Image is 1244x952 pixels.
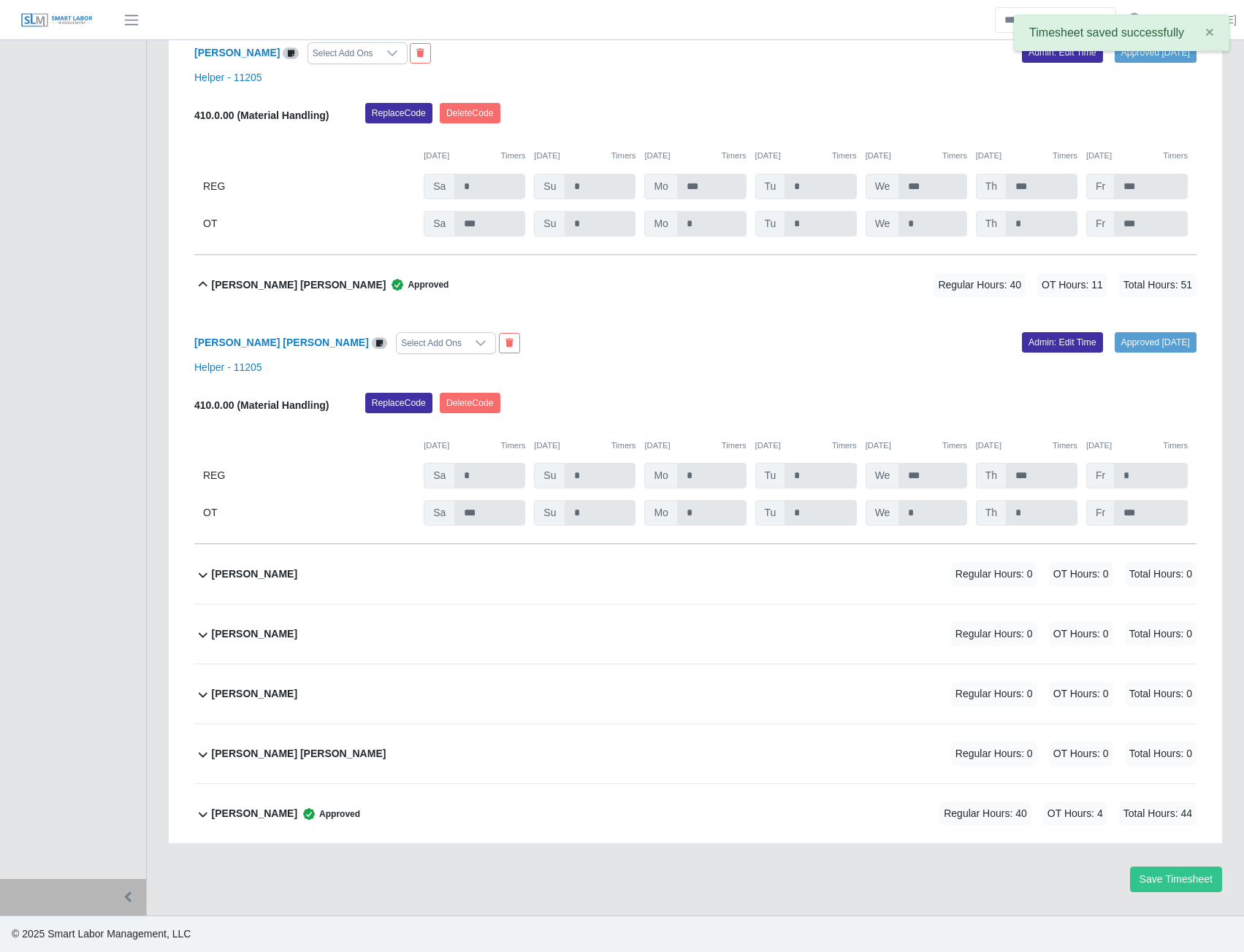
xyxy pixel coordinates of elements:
div: Timesheet saved successfully [1014,15,1229,51]
span: Total Hours: 44 [1119,802,1197,826]
button: DeleteCode [440,103,500,123]
a: [PERSON_NAME] [1153,12,1237,28]
button: Timers [501,150,526,162]
button: [PERSON_NAME] Regular Hours: 0 OT Hours: 0 Total Hours: 0 [194,604,1197,664]
div: [DATE] [534,150,636,162]
span: Th [976,174,1007,199]
button: ReplaceCode [365,103,432,123]
a: [PERSON_NAME] [PERSON_NAME] [194,337,369,348]
div: REG [203,174,415,199]
button: Timers [942,150,967,162]
div: [DATE] [755,150,857,162]
span: OT Hours: 0 [1049,562,1113,586]
img: SLM Logo [20,12,94,28]
button: Timers [1163,150,1188,162]
button: Timers [722,439,747,452]
a: View/Edit Notes [372,337,388,348]
a: Helper - 11205 [194,361,262,373]
span: Fr [1086,174,1115,199]
span: Tu [755,174,786,199]
button: End Worker & Remove from the Timesheet [410,43,431,64]
div: [DATE] [866,439,967,452]
span: Regular Hours: 40 [934,273,1026,297]
div: OT [203,211,415,237]
div: Select Add Ons [308,43,378,64]
span: OT Hours: 4 [1043,802,1107,826]
button: Timers [501,439,526,452]
span: Sa [424,463,455,488]
span: Th [976,500,1007,526]
span: OT Hours: 0 [1049,622,1113,646]
span: Mo [644,500,677,526]
button: [PERSON_NAME] Regular Hours: 0 OT Hours: 0 Total Hours: 0 [194,545,1197,604]
span: Fr [1086,211,1115,237]
div: [DATE] [644,150,746,162]
button: DeleteCode [440,393,500,413]
span: OT Hours: 0 [1049,742,1113,766]
button: Timers [832,150,857,162]
b: 410.0.00 (Material Handling) [194,399,329,411]
span: OT Hours: 0 [1049,682,1113,706]
button: ReplaceCode [365,393,432,413]
span: Regular Hours: 0 [951,682,1037,706]
span: Approved [297,807,360,821]
span: Total Hours: 51 [1119,273,1197,297]
button: [PERSON_NAME] Approved Regular Hours: 40 OT Hours: 4 Total Hours: 44 [194,784,1197,843]
a: [PERSON_NAME] [194,47,280,58]
span: Fr [1086,500,1115,526]
div: [DATE] [866,150,967,162]
div: [DATE] [976,439,1077,452]
a: Admin: Edit Time [1022,332,1103,353]
button: Timers [942,439,967,452]
span: Total Hours: 0 [1125,742,1197,766]
b: [PERSON_NAME] [212,567,297,582]
button: Timers [1053,150,1077,162]
button: [PERSON_NAME] [PERSON_NAME] Approved Regular Hours: 40 OT Hours: 11 Total Hours: 51 [194,256,1197,315]
span: Mo [644,174,677,199]
span: Total Hours: 0 [1125,682,1197,706]
a: Approved [DATE] [1115,332,1197,353]
span: Total Hours: 0 [1125,622,1197,646]
button: Timers [722,150,747,162]
span: Sa [424,174,455,199]
b: [PERSON_NAME] [PERSON_NAME] [212,277,386,293]
span: We [866,500,900,526]
span: We [866,211,900,237]
div: [DATE] [534,439,636,452]
span: Mo [644,463,677,488]
span: Sa [424,500,455,526]
button: Timers [611,439,636,452]
span: Approved [386,277,449,292]
div: [DATE] [755,439,857,452]
button: Save Timesheet [1130,867,1222,892]
span: Th [976,211,1007,237]
span: Th [976,463,1007,488]
b: [PERSON_NAME] [212,686,297,702]
div: [DATE] [644,439,746,452]
button: [PERSON_NAME] [PERSON_NAME] Regular Hours: 0 OT Hours: 0 Total Hours: 0 [194,724,1197,783]
span: Tu [755,500,786,526]
span: Regular Hours: 0 [951,742,1037,766]
button: [PERSON_NAME] Regular Hours: 0 OT Hours: 0 Total Hours: 0 [194,664,1197,723]
span: Su [534,174,565,199]
div: Select Add Ons [397,333,466,353]
b: [PERSON_NAME] [PERSON_NAME] [212,746,386,761]
b: [PERSON_NAME] [212,806,297,821]
button: Timers [611,150,636,162]
b: 410.0.00 (Material Handling) [194,110,329,121]
div: [DATE] [424,150,525,162]
span: We [866,463,900,488]
span: Su [534,463,565,488]
input: Search [995,7,1116,33]
div: [DATE] [1086,150,1188,162]
div: REG [203,463,415,488]
span: Regular Hours: 0 [951,562,1037,586]
span: Mo [644,211,677,237]
div: OT [203,500,415,526]
a: Helper - 11205 [194,72,262,83]
span: Su [534,500,565,526]
div: [DATE] [976,150,1077,162]
button: Timers [1053,439,1077,452]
